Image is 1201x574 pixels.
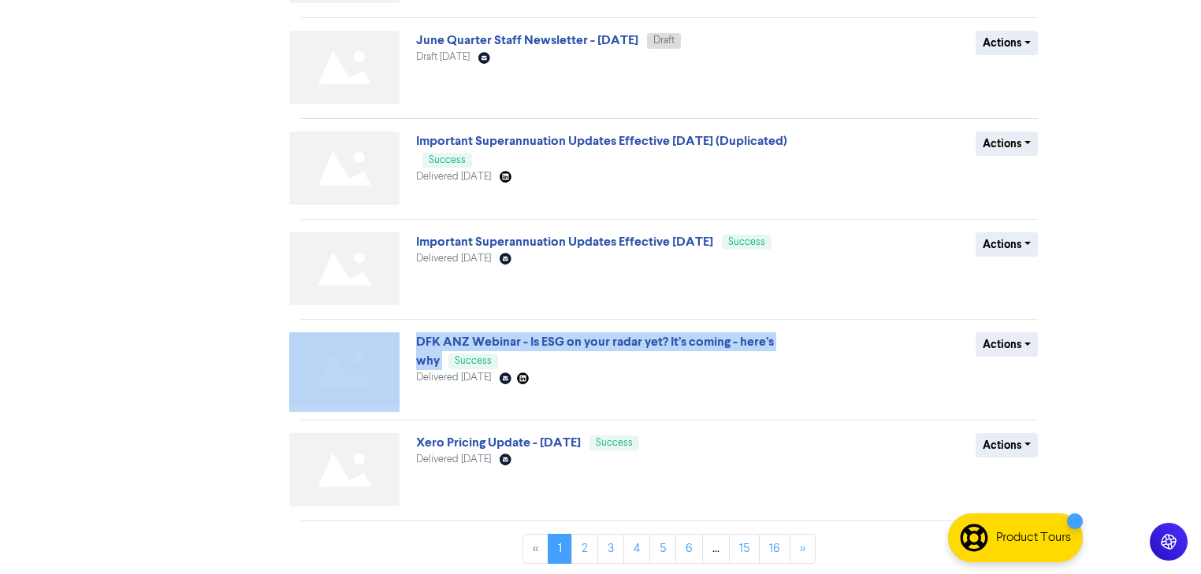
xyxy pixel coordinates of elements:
a: Page 2 [571,534,598,564]
a: Page 3 [597,534,624,564]
img: Not found [289,131,400,205]
a: June Quarter Staff Newsletter - [DATE] [416,32,638,48]
a: Page 5 [649,534,676,564]
a: Page 4 [623,534,650,564]
span: Delivered [DATE] [416,172,491,182]
button: Actions [976,232,1038,257]
button: Actions [976,131,1038,156]
a: Page 6 [675,534,703,564]
span: Delivered [DATE] [416,372,491,383]
span: Delivered [DATE] [416,454,491,465]
iframe: Chat Widget [1122,498,1201,574]
a: DFK ANZ Webinar - Is ESG on your radar yet? It’s coming - here’s why [416,334,774,368]
a: Page 15 [729,534,760,564]
span: Success [728,237,765,247]
img: Not found [289,232,400,306]
button: Actions [976,433,1038,457]
span: Success [596,438,633,448]
a: Xero Pricing Update - [DATE] [416,435,581,450]
button: Actions [976,31,1038,55]
a: Page 16 [759,534,790,564]
span: Success [429,155,466,165]
a: Important Superannuation Updates Effective [DATE] [416,234,713,250]
span: Draft [653,35,675,46]
a: Important Superannuation Updates Effective [DATE] (Duplicated) [416,133,787,149]
span: Success [455,356,492,366]
button: Actions [976,332,1038,357]
img: Not found [289,433,400,506]
img: Not found [289,332,400,406]
a: Page 1 is your current page [548,534,572,564]
span: Delivered [DATE] [416,254,491,264]
span: Draft [DATE] [416,52,470,62]
a: » [790,534,816,564]
img: Not found [289,31,400,104]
